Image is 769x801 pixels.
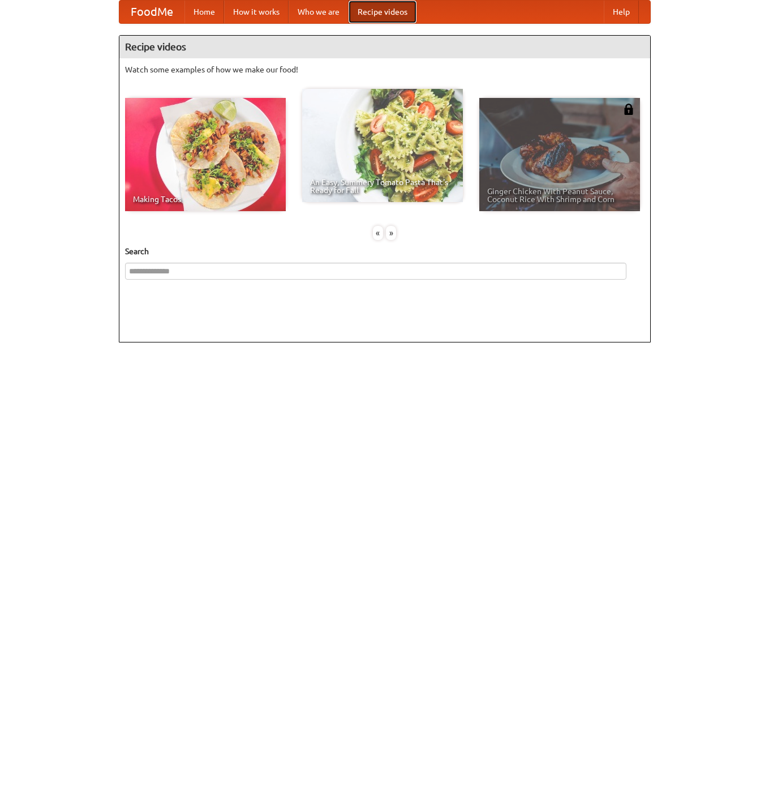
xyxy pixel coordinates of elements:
a: Help [604,1,639,23]
a: How it works [224,1,289,23]
img: 483408.png [623,104,634,115]
a: Making Tacos [125,98,286,211]
a: Home [184,1,224,23]
p: Watch some examples of how we make our food! [125,64,645,75]
a: An Easy, Summery Tomato Pasta That's Ready for Fall [302,89,463,202]
div: « [373,226,383,240]
a: FoodMe [119,1,184,23]
a: Who we are [289,1,349,23]
span: Making Tacos [133,195,278,203]
a: Recipe videos [349,1,416,23]
h4: Recipe videos [119,36,650,58]
div: » [386,226,396,240]
span: An Easy, Summery Tomato Pasta That's Ready for Fall [310,178,455,194]
h5: Search [125,246,645,257]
